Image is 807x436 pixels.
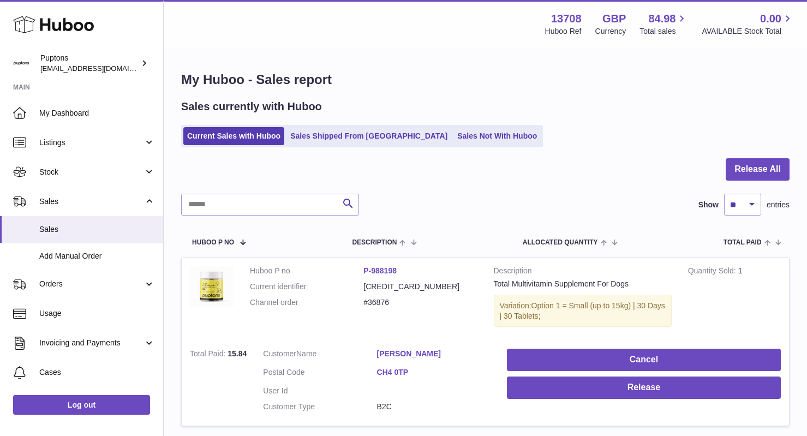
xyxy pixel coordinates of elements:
[250,297,363,308] dt: Channel order
[545,26,582,37] div: Huboo Ref
[183,127,284,145] a: Current Sales with Huboo
[702,11,794,37] a: 0.00 AVAILABLE Stock Total
[263,402,376,412] dt: Customer Type
[639,26,688,37] span: Total sales
[363,266,397,275] a: P-988198
[250,266,363,276] dt: Huboo P no
[507,377,781,399] button: Release
[680,258,789,341] td: 1
[698,200,719,210] label: Show
[523,239,598,246] span: ALLOCATED Quantity
[39,308,155,319] span: Usage
[767,200,790,210] span: entries
[453,127,541,145] a: Sales Not With Huboo
[263,349,376,362] dt: Name
[551,11,582,26] strong: 13708
[190,349,228,361] strong: Total Paid
[363,282,477,292] dd: [CREDIT_CARD_NUMBER]
[639,11,688,37] a: 84.98 Total sales
[726,158,790,181] button: Release All
[39,338,144,348] span: Invoicing and Payments
[494,279,672,289] div: Total Multivitamin Supplement For Dogs
[181,99,322,114] h2: Sales currently with Huboo
[39,108,155,118] span: My Dashboard
[13,55,29,71] img: hello@puptons.com
[377,367,491,378] a: CH4 0TP
[250,282,363,292] dt: Current identifier
[39,279,144,289] span: Orders
[263,367,376,380] dt: Postal Code
[507,349,781,371] button: Cancel
[595,26,626,37] div: Currency
[377,402,491,412] dd: B2C
[363,297,477,308] dd: #36876
[500,301,665,320] span: Option 1 = Small (up to 15kg) | 30 Days | 30 Tablets;
[602,11,626,26] strong: GBP
[377,349,491,359] a: [PERSON_NAME]
[286,127,451,145] a: Sales Shipped From [GEOGRAPHIC_DATA]
[39,196,144,207] span: Sales
[40,64,160,73] span: [EMAIL_ADDRESS][DOMAIN_NAME]
[13,395,150,415] a: Log out
[263,349,296,358] span: Customer
[192,239,234,246] span: Huboo P no
[228,349,247,358] span: 15.84
[39,367,155,378] span: Cases
[40,53,139,74] div: Puptons
[39,167,144,177] span: Stock
[263,386,376,396] dt: User Id
[688,266,738,278] strong: Quantity Sold
[39,224,155,235] span: Sales
[724,239,762,246] span: Total paid
[494,266,672,279] strong: Description
[39,251,155,261] span: Add Manual Order
[39,138,144,148] span: Listings
[702,26,794,37] span: AVAILABLE Stock Total
[190,266,234,307] img: TotalMultivitaminTablets120.jpg
[494,295,672,327] div: Variation:
[648,11,676,26] span: 84.98
[352,239,397,246] span: Description
[181,71,790,88] h1: My Huboo - Sales report
[760,11,781,26] span: 0.00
